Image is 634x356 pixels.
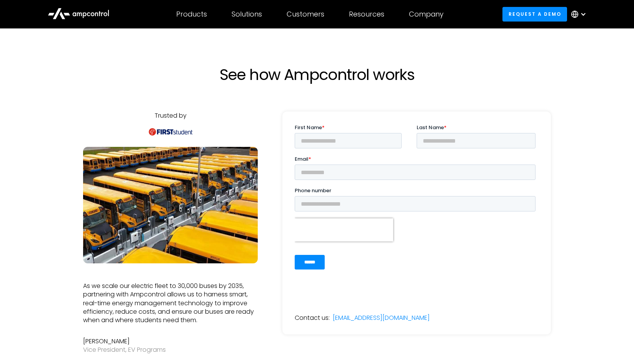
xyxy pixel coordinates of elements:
[148,65,486,84] h1: See how Ampcontrol works
[349,10,384,18] div: Resources
[287,10,324,18] div: Customers
[232,10,262,18] div: Solutions
[502,7,567,21] a: Request a demo
[409,10,444,18] div: Company
[295,124,539,283] iframe: Form 0
[176,10,207,18] div: Products
[333,314,430,322] a: [EMAIL_ADDRESS][DOMAIN_NAME]
[295,314,330,322] div: Contact us:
